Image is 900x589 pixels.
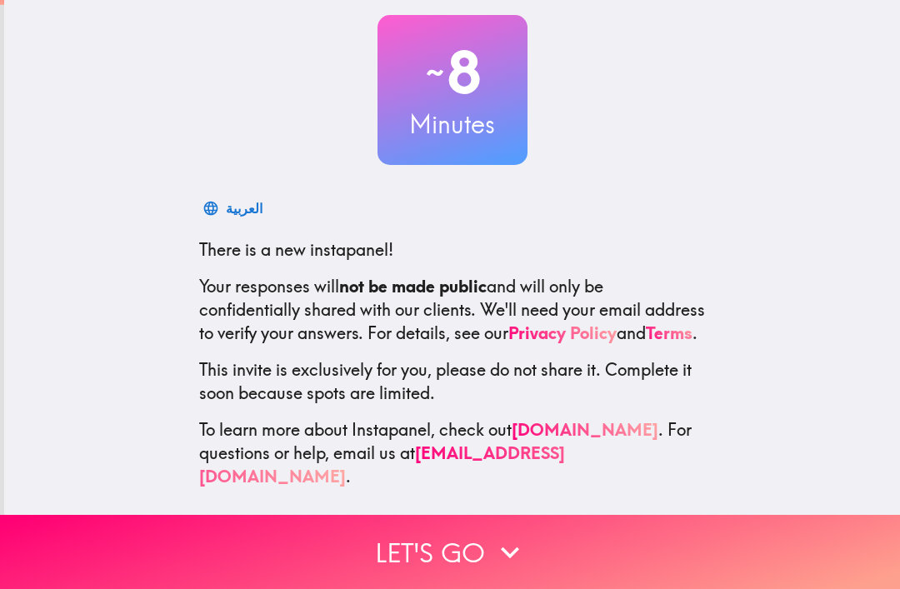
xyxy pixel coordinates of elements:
div: العربية [226,197,262,220]
a: [DOMAIN_NAME] [512,419,658,440]
span: There is a new instapanel! [199,239,393,260]
p: To learn more about Instapanel, check out . For questions or help, email us at . [199,418,706,488]
a: Terms [646,322,692,343]
span: ~ [423,47,447,97]
a: Privacy Policy [508,322,617,343]
p: Your responses will and will only be confidentially shared with our clients. We'll need your emai... [199,275,706,345]
h2: 8 [377,38,527,107]
b: not be made public [339,276,487,297]
p: This invite is exclusively for you, please do not share it. Complete it soon because spots are li... [199,358,706,405]
a: [EMAIL_ADDRESS][DOMAIN_NAME] [199,442,565,487]
button: العربية [199,192,269,225]
h3: Minutes [377,107,527,142]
